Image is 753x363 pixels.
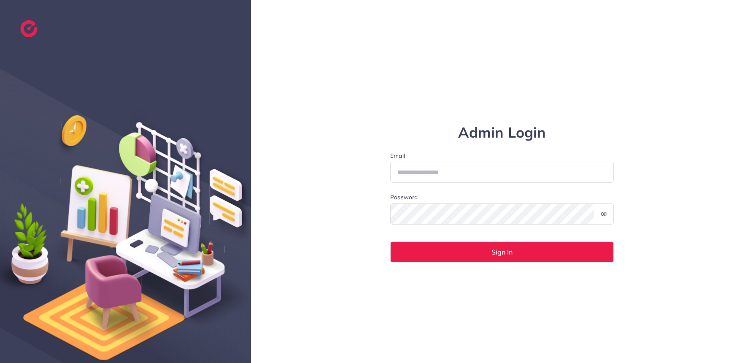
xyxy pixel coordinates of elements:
h1: Admin Login [390,124,614,141]
label: Password [390,193,418,201]
label: Email [390,152,614,160]
span: Sign In [491,249,513,255]
button: Sign In [390,241,614,263]
img: logo [20,20,38,37]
